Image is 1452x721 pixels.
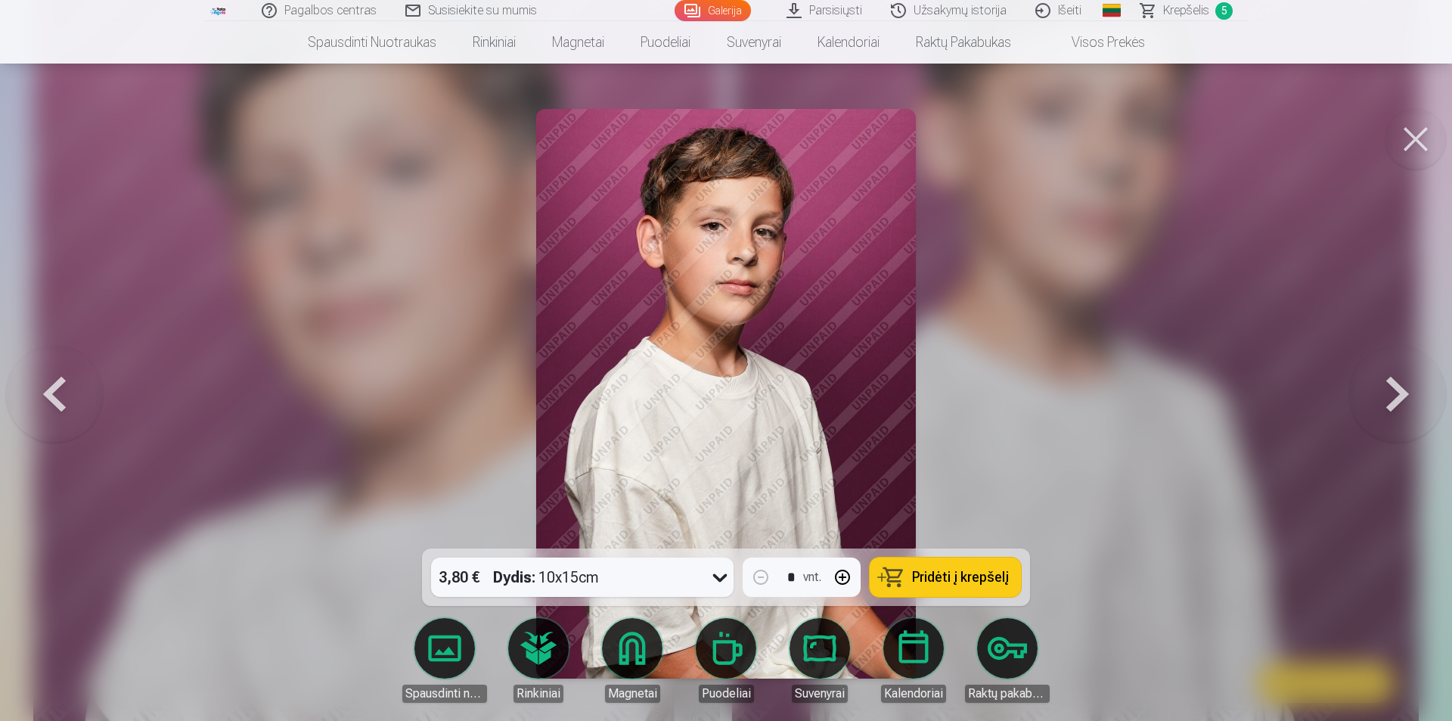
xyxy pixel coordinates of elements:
[1215,2,1233,20] span: 5
[912,570,1009,584] span: Pridėti į krepšelį
[699,685,754,703] div: Puodeliai
[210,6,227,15] img: /fa2
[493,558,599,597] div: 10x15cm
[402,685,487,703] div: Spausdinti nuotraukas
[496,618,581,703] a: Rinkiniai
[965,685,1050,703] div: Raktų pakabukas
[1163,2,1209,20] span: Krepšelis
[1029,21,1163,64] a: Visos prekės
[870,558,1021,597] button: Pridėti į krepšelį
[402,618,487,703] a: Spausdinti nuotraukas
[777,618,862,703] a: Suvenyrai
[493,567,535,588] strong: Dydis :
[792,685,848,703] div: Suvenyrai
[684,618,768,703] a: Puodeliai
[799,21,898,64] a: Kalendoriai
[513,685,563,703] div: Rinkiniai
[898,21,1029,64] a: Raktų pakabukas
[803,568,821,586] div: vnt.
[431,558,487,597] div: 3,80 €
[709,21,799,64] a: Suvenyrai
[534,21,622,64] a: Magnetai
[455,21,534,64] a: Rinkiniai
[881,685,946,703] div: Kalendoriai
[590,618,675,703] a: Magnetai
[871,618,956,703] a: Kalendoriai
[290,21,455,64] a: Spausdinti nuotraukas
[965,618,1050,703] a: Raktų pakabukas
[622,21,709,64] a: Puodeliai
[605,685,660,703] div: Magnetai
